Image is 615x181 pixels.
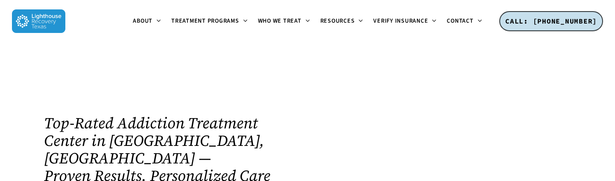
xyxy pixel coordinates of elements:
[253,18,315,25] a: Who We Treat
[166,18,253,25] a: Treatment Programs
[128,18,166,25] a: About
[315,18,369,25] a: Resources
[447,17,473,25] span: Contact
[505,17,597,25] span: CALL: [PHONE_NUMBER]
[171,17,239,25] span: Treatment Programs
[133,17,152,25] span: About
[320,17,355,25] span: Resources
[12,9,65,33] img: Lighthouse Recovery Texas
[442,18,487,25] a: Contact
[368,18,442,25] a: Verify Insurance
[373,17,428,25] span: Verify Insurance
[499,11,603,32] a: CALL: [PHONE_NUMBER]
[258,17,302,25] span: Who We Treat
